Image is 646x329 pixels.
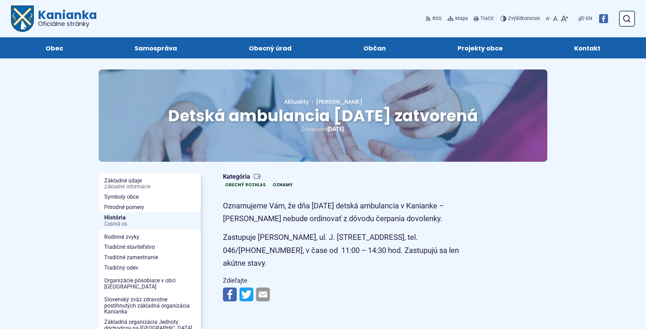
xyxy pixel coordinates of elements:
button: Tlačiť [472,11,495,26]
a: Mapa [446,11,469,26]
a: Prírodné pomery [99,202,201,213]
a: HistóriaČasová os [99,212,201,229]
a: Symboly obce [99,192,201,202]
a: Rodinné zvyky [99,232,201,242]
span: Obecný úrad [249,37,292,58]
a: RSS [425,11,443,26]
span: Tradičné zamestnanie [104,252,195,263]
span: Tlačiť [480,16,493,22]
span: História [104,212,195,229]
span: Kanianka [34,9,97,27]
button: Nastaviť pôvodnú veľkosť písma [552,11,559,26]
a: Základné údajeZákladné informácie [99,176,201,192]
a: Tradičný odev [99,263,201,273]
span: Slovenský zväz zdravotne postihnutých základná organizácia Kanianka [104,294,195,317]
span: RSS [432,15,442,23]
img: Prejsť na Facebook stránku [599,14,608,23]
span: Základné údaje [104,176,195,192]
span: [PERSON_NAME] [316,98,362,106]
span: Projekty obce [458,37,503,58]
img: Zdieľať na Facebooku [223,288,237,301]
a: Organizácie pôsobiace v obci [GEOGRAPHIC_DATA] [99,275,201,292]
span: Samospráva [135,37,177,58]
p: Oznamujeme Vám, že dňa [DATE] detská ambulancia v Kanianke – [PERSON_NAME] nebude ordinovať z dôv... [223,199,468,225]
img: Prejsť na domovskú stránku [11,6,34,32]
span: Časová os [104,222,195,227]
span: Kontakt [574,37,600,58]
span: Kategória [223,173,297,181]
p: Zverejnené . [121,124,525,134]
a: Aktuality [284,98,309,106]
span: Tradičné staviteľstvo [104,242,195,252]
a: Slovenský zväz zdravotne postihnutých základná organizácia Kanianka [99,294,201,317]
a: Obec [17,37,92,58]
span: Rodinné zvyky [104,232,195,242]
span: [DATE] [327,126,344,132]
img: Zdieľať na Twitteri [239,288,253,301]
span: Mapa [455,15,468,23]
a: Projekty obce [429,37,532,58]
a: Tradičné zamestnanie [99,252,201,263]
span: Tradičný odev [104,263,195,273]
span: Symboly obce [104,192,195,202]
a: Kontakt [545,37,629,58]
span: Zvýšiť [508,16,521,21]
span: Oficiálne stránky [38,21,97,27]
p: Zastupuje [PERSON_NAME], ul. J. [STREET_ADDRESS], tel. 046/[PHONE_NUMBER], v čase od 11:00 – 14:3... [223,231,468,270]
span: Obec [46,37,63,58]
button: Zväčšiť veľkosť písma [559,11,570,26]
img: Zdieľať e-mailom [256,288,270,301]
a: Občan [334,37,415,58]
a: Samospráva [106,37,206,58]
span: EN [586,15,592,23]
button: Zvýšiťkontrast [500,11,541,26]
span: Organizácie pôsobiace v obci [GEOGRAPHIC_DATA] [104,275,195,292]
a: Obecný úrad [220,37,321,58]
span: kontrast [508,16,540,22]
button: Zmenšiť veľkosť písma [544,11,552,26]
span: Prírodné pomery [104,202,195,213]
span: Detská ambulancia [DATE] zatvorená [168,105,478,127]
a: Logo Kanianka, prejsť na domovskú stránku. [11,6,97,32]
a: Oznamy [271,181,295,188]
a: EN [585,15,594,23]
span: Základné informácie [104,184,195,190]
a: [PERSON_NAME] [309,98,362,106]
span: Občan [363,37,386,58]
a: Obecný rozhlas [223,181,268,188]
a: Tradičné staviteľstvo [99,242,201,252]
p: Zdieľajte [223,275,468,286]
